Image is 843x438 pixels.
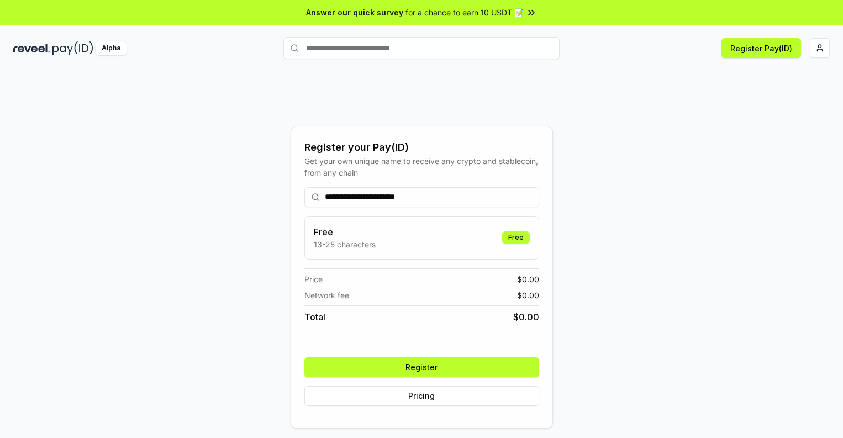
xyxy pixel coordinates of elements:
[721,38,801,58] button: Register Pay(ID)
[314,239,376,250] p: 13-25 characters
[304,273,323,285] span: Price
[513,310,539,324] span: $ 0.00
[304,155,539,178] div: Get your own unique name to receive any crypto and stablecoin, from any chain
[502,231,530,244] div: Free
[306,7,403,18] span: Answer our quick survey
[304,310,325,324] span: Total
[517,273,539,285] span: $ 0.00
[304,357,539,377] button: Register
[96,41,127,55] div: Alpha
[304,140,539,155] div: Register your Pay(ID)
[314,225,376,239] h3: Free
[52,41,93,55] img: pay_id
[517,289,539,301] span: $ 0.00
[405,7,524,18] span: for a chance to earn 10 USDT 📝
[304,289,349,301] span: Network fee
[13,41,50,55] img: reveel_dark
[304,386,539,406] button: Pricing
